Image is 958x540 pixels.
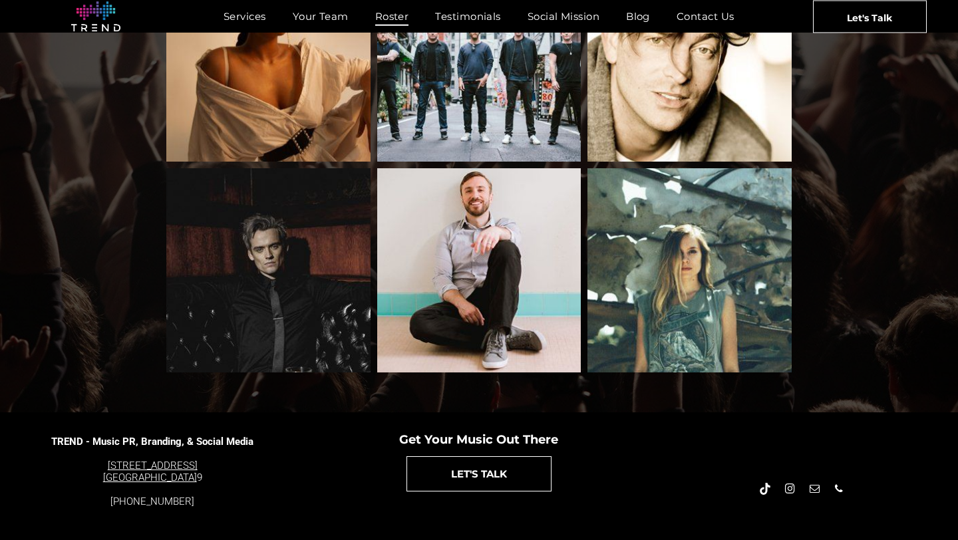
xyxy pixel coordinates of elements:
[451,457,507,491] span: LET'S TALK
[103,460,198,483] font: [STREET_ADDRESS] [GEOGRAPHIC_DATA]
[362,7,422,26] a: Roster
[847,1,892,34] span: Let's Talk
[514,7,613,26] a: Social Mission
[210,7,279,26] a: Services
[279,7,362,26] a: Your Team
[51,460,254,483] div: 9
[422,7,514,26] a: Testimonials
[103,460,198,483] a: [STREET_ADDRESS][GEOGRAPHIC_DATA]
[377,168,581,372] a: Peter Hollens
[587,168,792,372] a: talker
[613,7,663,26] a: Blog
[110,495,194,507] a: [PHONE_NUMBER]
[399,432,558,447] span: Get Your Music Out There
[51,436,253,448] span: TREND - Music PR, Branding, & Social Media
[718,386,958,540] iframe: Chat Widget
[663,7,748,26] a: Contact Us
[166,168,371,372] a: Boy Epic
[406,456,552,491] a: LET'S TALK
[71,1,120,32] img: logo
